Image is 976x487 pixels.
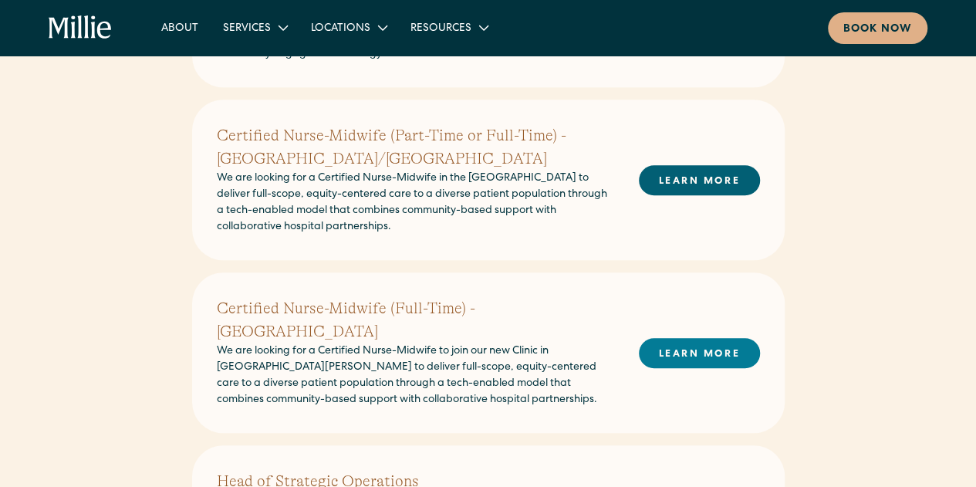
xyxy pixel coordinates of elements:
[843,22,912,38] div: Book now
[49,15,112,40] a: home
[217,343,614,408] p: We are looking for a Certified Nurse-Midwife to join our new Clinic in [GEOGRAPHIC_DATA][PERSON_N...
[149,15,211,40] a: About
[299,15,398,40] div: Locations
[410,21,471,37] div: Resources
[211,15,299,40] div: Services
[398,15,499,40] div: Resources
[311,21,370,37] div: Locations
[639,338,760,368] a: LEARN MORE
[217,124,614,171] h2: Certified Nurse-Midwife (Part-Time or Full-Time) - [GEOGRAPHIC_DATA]/[GEOGRAPHIC_DATA]
[223,21,271,37] div: Services
[217,171,614,235] p: We are looking for a Certified Nurse-Midwife in the [GEOGRAPHIC_DATA] to deliver full-scope, equi...
[217,297,614,343] h2: Certified Nurse-Midwife (Full-Time) - [GEOGRAPHIC_DATA]
[828,12,927,44] a: Book now
[639,165,760,195] a: LEARN MORE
